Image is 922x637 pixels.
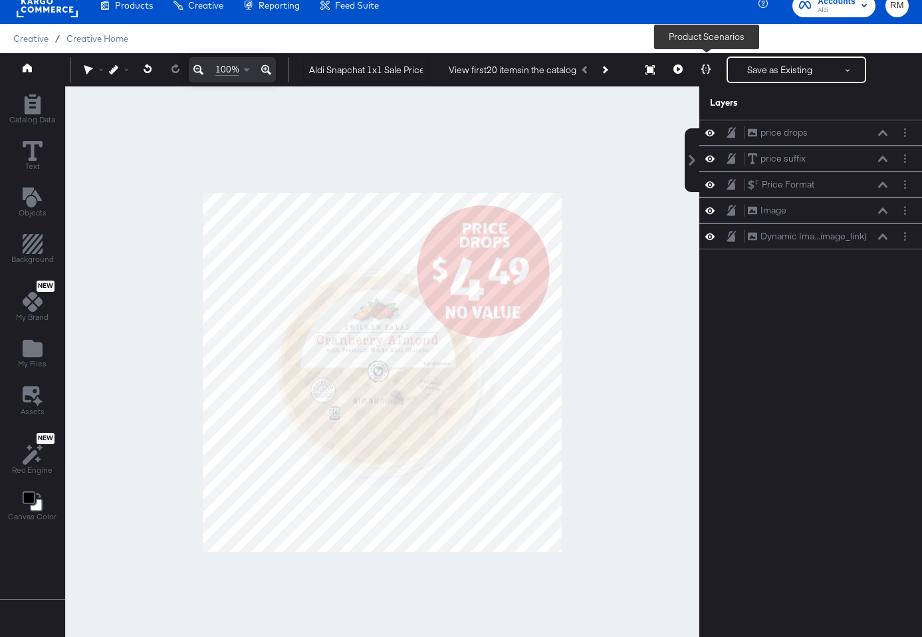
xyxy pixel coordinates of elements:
button: Image [747,203,787,217]
span: Assets [21,406,45,417]
div: View first 20 items in the catalog [449,64,576,76]
div: Price Format [762,178,814,191]
button: NewRec Engine [4,430,60,479]
button: Add Rectangle [3,231,62,269]
button: Layer Options [898,178,912,191]
div: Dynamic Ima...image_link)Layer Options [699,223,922,249]
span: Aldi [818,5,856,16]
div: Image [760,204,786,217]
span: Background [11,254,54,265]
span: Text [25,161,40,172]
span: New [37,434,55,443]
span: Canvas Color [8,511,57,522]
div: price suffixLayer Options [699,146,922,172]
span: New [37,282,55,291]
button: Layer Options [898,126,912,140]
button: Layer Options [898,203,912,217]
button: Assets [13,382,53,421]
div: price suffix [760,152,806,165]
button: price suffix [747,152,806,166]
button: Price Format [747,178,815,191]
button: Add Files [10,336,55,374]
button: Text [15,138,51,176]
div: Layers [710,96,846,109]
span: Objects [19,207,47,218]
button: price drops [747,126,808,140]
button: Add Rectangle [1,91,63,129]
button: Next Product [595,58,614,82]
div: ImageLayer Options [699,197,922,223]
span: / [49,33,66,44]
button: Add Text [11,184,55,222]
span: My Files [18,358,47,369]
div: Price FormatLayer Options [699,172,922,197]
button: Save as Existing [728,58,832,82]
button: Layer Options [898,152,912,166]
span: My Brand [16,312,49,322]
div: price drops [760,126,808,139]
div: price dropsLayer Options [699,120,922,146]
a: Creative Home [66,33,128,44]
button: NewMy Brand [8,278,57,327]
span: Catalog Data [9,114,55,125]
span: Creative [13,33,49,44]
button: Dynamic Ima...image_link) [747,229,867,243]
span: Rec Engine [12,465,53,475]
button: Layer Options [898,229,912,243]
span: 100% [215,63,239,76]
div: Dynamic Ima...image_link) [760,230,867,243]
